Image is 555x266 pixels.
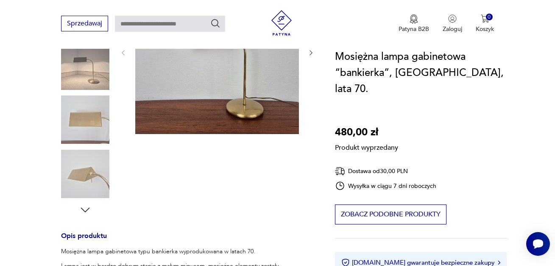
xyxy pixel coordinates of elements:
img: Ikona dostawy [335,166,345,176]
div: 0 [486,14,493,21]
h3: Opis produktu [61,233,315,247]
img: Ikona medalu [410,14,418,24]
a: Ikona medaluPatyna B2B [399,14,429,33]
button: Sprzedawaj [61,16,108,31]
p: Mosiężna lampa gabinetowa typu bankierka wyprodukowana w latach 70. [61,247,315,256]
img: Patyna - sklep z meblami i dekoracjami vintage [269,10,294,36]
div: Dostawa od 30,00 PLN [335,166,437,176]
p: 480,00 zł [335,124,398,140]
img: Ikona koszyka [481,14,489,23]
button: 0Koszyk [476,14,494,33]
button: Zobacz podobne produkty [335,204,446,224]
iframe: Smartsupp widget button [526,232,550,256]
p: Koszyk [476,25,494,33]
button: Patyna B2B [399,14,429,33]
p: Produkt wyprzedany [335,140,398,152]
p: Zaloguj [443,25,462,33]
img: Ikonka użytkownika [448,14,457,23]
p: Patyna B2B [399,25,429,33]
button: Zaloguj [443,14,462,33]
div: Wysyłka w ciągu 7 dni roboczych [335,181,437,191]
a: Sprzedawaj [61,21,108,27]
img: Ikona strzałki w prawo [498,260,500,265]
button: Szukaj [210,18,220,28]
h1: Mosiężna lampa gabinetowa “bankierka”, [GEOGRAPHIC_DATA], lata 70. [335,49,508,97]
